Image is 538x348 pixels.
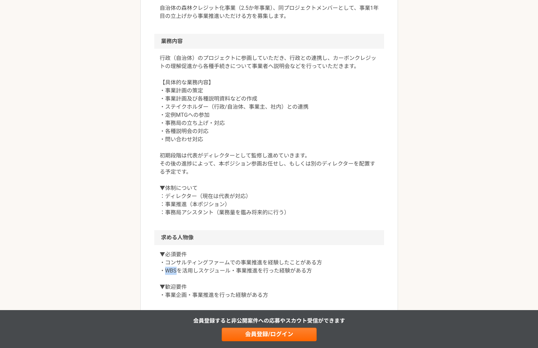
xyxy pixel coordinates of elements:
[160,54,379,217] p: 行政（自治体）のプロジェクトに参画していただき、行政との連携し、カーボンクレジットの理解促進から各種手続きについて事業者へ説明会などを行っていただきます。 【具体的な業務内容】 ・事業計画の策定...
[154,34,384,49] h2: 業務内容
[154,230,384,245] h2: 求める人物像
[193,317,345,325] p: 会員登録すると非公開案件への応募やスカウト受信ができます
[222,328,317,341] a: 会員登録/ログイン
[160,251,379,299] p: ▼必須要件 ・コンサルティングファームでの事業推進を経験したことがある方 ・WBSを活用しスケジュール・事業推進を行った経験がある方 ▼歓迎要件 ・事業企画・事業推進を行った経験がある方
